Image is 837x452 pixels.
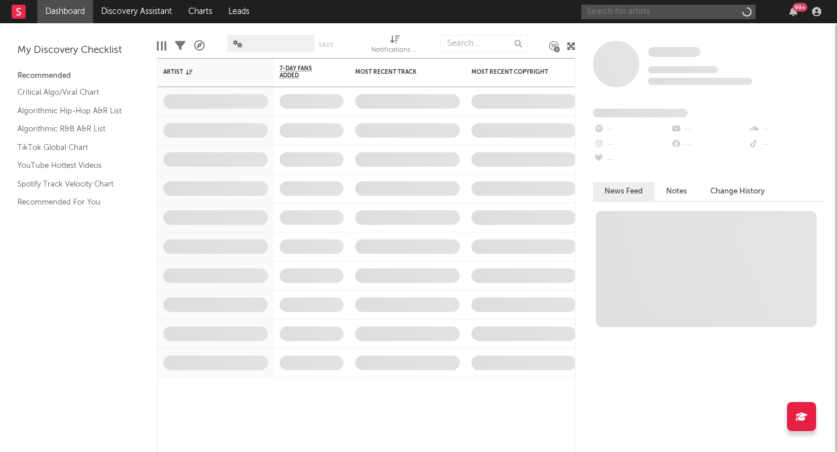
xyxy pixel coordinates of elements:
a: TikTok Global Chart [17,141,128,154]
a: Recommended For You [17,196,128,209]
div: Recommended [17,69,139,83]
input: Search for artists [581,5,756,19]
div: A&R Pipeline [194,29,205,63]
button: Save [319,42,334,48]
button: Change History [699,182,777,201]
div: 99 + [793,3,807,12]
a: Some Artist [648,46,700,58]
div: Edit Columns [157,29,166,63]
div: Most Recent Track [355,69,442,76]
a: Algorithmic Hip-Hop A&R List [17,105,128,117]
div: -- [593,122,670,137]
div: My Discovery Checklist [17,44,139,58]
div: -- [670,137,747,152]
div: Notifications (Artist) [371,44,418,58]
div: -- [748,122,825,137]
div: Filters [175,29,185,63]
div: -- [593,137,670,152]
button: Notes [654,182,699,201]
a: YouTube Hottest Videos [17,159,128,172]
div: -- [593,152,670,167]
input: Search... [441,35,528,52]
span: 7-Day Fans Added [280,65,326,79]
button: News Feed [593,182,654,201]
div: Notifications (Artist) [371,29,418,63]
div: Most Recent Copyright [471,69,559,76]
div: -- [670,122,747,137]
a: Algorithmic R&B A&R List [17,123,128,135]
div: Artist [163,69,251,76]
span: Tracking Since: [DATE] [648,66,718,73]
span: 0 fans last week [648,78,752,85]
button: 99+ [789,7,797,16]
span: Fans Added by Platform [593,109,688,117]
a: Spotify Track Velocity Chart [17,178,128,191]
div: -- [748,137,825,152]
span: Some Artist [648,47,700,57]
a: Critical Algo/Viral Chart [17,86,128,99]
